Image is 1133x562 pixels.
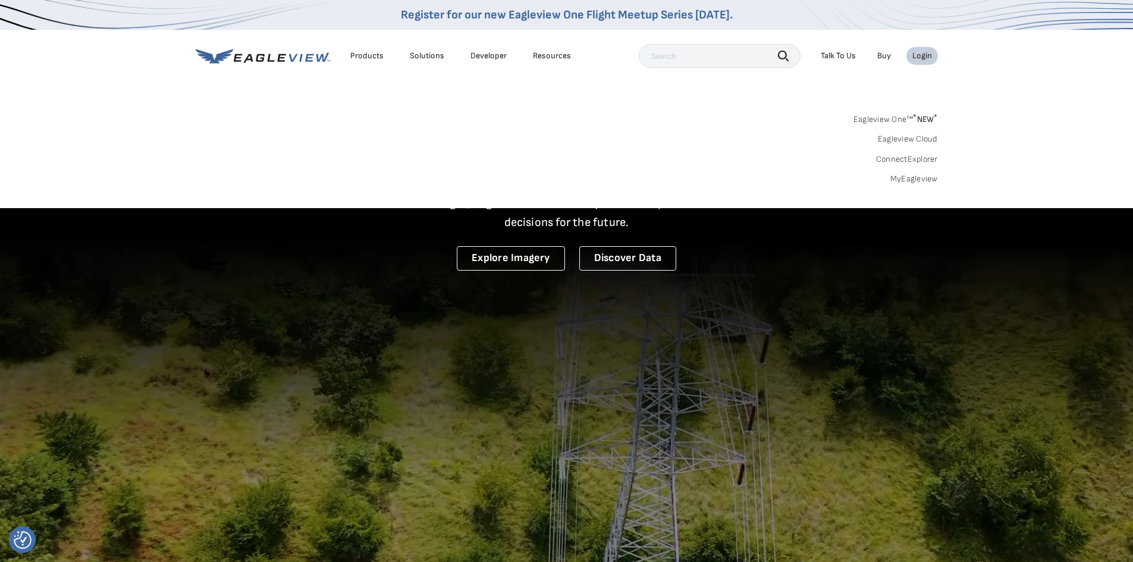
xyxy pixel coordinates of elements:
[579,246,676,271] a: Discover Data
[913,114,937,124] span: NEW
[890,174,938,184] a: MyEagleview
[14,531,32,549] button: Consent Preferences
[639,44,801,68] input: Search
[410,51,444,61] div: Solutions
[853,111,938,124] a: Eagleview One™*NEW*
[912,51,932,61] div: Login
[470,51,507,61] a: Developer
[876,154,938,165] a: ConnectExplorer
[821,51,856,61] div: Talk To Us
[878,134,938,145] a: Eagleview Cloud
[877,51,891,61] a: Buy
[533,51,571,61] div: Resources
[14,531,32,549] img: Revisit consent button
[457,246,565,271] a: Explore Imagery
[350,51,384,61] div: Products
[401,8,733,22] a: Register for our new Eagleview One Flight Meetup Series [DATE].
